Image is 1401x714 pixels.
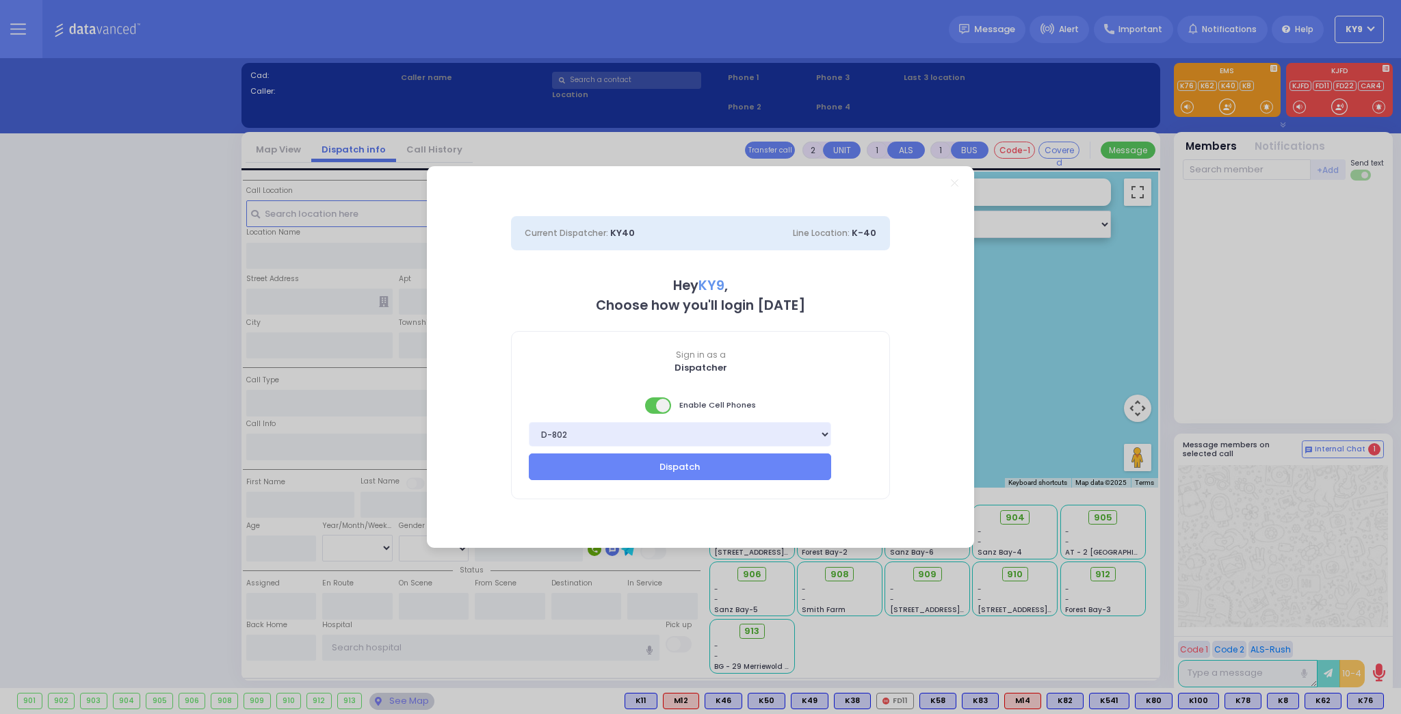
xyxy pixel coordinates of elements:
span: KY9 [698,276,724,295]
span: Sign in as a [512,349,889,361]
span: K-40 [852,226,876,239]
span: KY40 [610,226,635,239]
span: Current Dispatcher: [525,227,608,239]
span: Line Location: [793,227,850,239]
b: Dispatcher [675,361,727,374]
button: Dispatch [529,453,831,479]
a: Close [951,179,958,187]
b: Choose how you'll login [DATE] [596,296,805,315]
span: Enable Cell Phones [645,396,756,415]
b: Hey , [673,276,728,295]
